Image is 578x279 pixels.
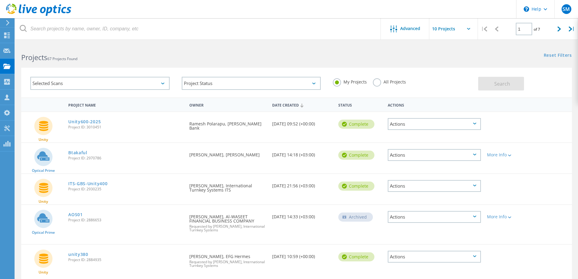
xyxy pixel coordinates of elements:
a: Reset Filters [544,53,572,58]
span: Search [494,80,510,87]
div: [DATE] 09:52 (+00:00) [269,112,335,132]
a: AOS01 [68,213,83,217]
div: Complete [338,252,374,261]
span: 67 Projects Found [47,56,77,61]
div: Selected Scans [30,77,170,90]
div: [DATE] 21:56 (+03:00) [269,174,335,194]
div: More Info [487,215,525,219]
div: More Info [487,153,525,157]
span: Optical Prime [32,231,55,234]
div: Date Created [269,99,335,111]
span: Project ID: 2886653 [68,218,183,222]
div: Owner [186,99,269,110]
div: Complete [338,151,374,160]
label: All Projects [373,78,406,84]
div: Actions [385,99,484,110]
div: [PERSON_NAME], International Turnkey Systems ITS [186,174,269,198]
span: Requested by [PERSON_NAME], International Turnkey Systems [189,260,266,267]
div: Archived [338,213,373,222]
div: Actions [388,118,481,130]
span: Project ID: 2970786 [68,156,183,160]
div: Ramesh Polarapu, [PERSON_NAME] Bank [186,112,269,136]
input: Search projects by name, owner, ID, company, etc [15,18,381,39]
div: Complete [338,120,374,129]
span: Advanced [400,26,420,31]
a: ITS-GBS-Unity400 [68,182,107,186]
svg: \n [524,6,529,12]
div: Actions [388,149,481,161]
span: Project ID: 2930235 [68,187,183,191]
span: Optical Prime [32,169,55,172]
a: Btakaful [68,151,87,155]
div: [PERSON_NAME], [PERSON_NAME] [186,143,269,163]
div: [PERSON_NAME], EFG Hermes [186,245,269,274]
span: Unity [39,200,48,203]
div: Complete [338,182,374,191]
div: Actions [388,180,481,192]
div: Project Status [182,77,321,90]
span: Unity [39,270,48,274]
a: Unity600-2025 [68,120,101,124]
span: Project ID: 2884935 [68,258,183,262]
span: Project ID: 3010451 [68,125,183,129]
div: [DATE] 14:18 (+03:00) [269,143,335,163]
span: SM [563,7,570,12]
div: Project Name [65,99,186,110]
div: Actions [388,251,481,263]
b: Projects [21,53,47,62]
div: [DATE] 14:33 (+03:00) [269,205,335,225]
div: Status [335,99,385,110]
span: of 7 [534,27,540,32]
div: [PERSON_NAME], Al-WASEET FINANCIAL BUSINESS COMPANY [186,205,269,238]
a: Live Optics Dashboard [6,13,71,17]
label: My Projects [333,78,367,84]
div: [DATE] 10:59 (+00:00) [269,245,335,265]
span: Requested by [PERSON_NAME], International Turnkey Systems [189,225,266,232]
div: Actions [388,211,481,223]
a: unity380 [68,252,88,257]
button: Search [478,77,524,90]
div: | [478,18,490,40]
div: | [566,18,578,40]
span: Unity [39,138,48,141]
